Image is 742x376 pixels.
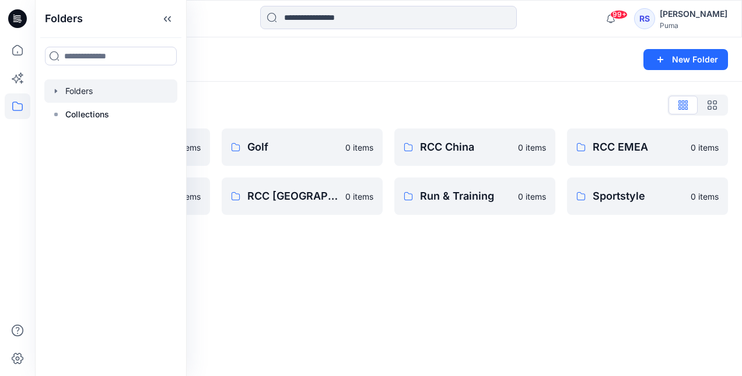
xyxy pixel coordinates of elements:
[660,7,727,21] div: [PERSON_NAME]
[394,128,555,166] a: RCC China0 items
[420,188,511,204] p: Run & Training
[593,139,684,155] p: RCC EMEA
[173,190,201,203] p: 0 items
[691,190,719,203] p: 0 items
[345,190,373,203] p: 0 items
[222,177,383,215] a: RCC [GEOGRAPHIC_DATA]0 items
[643,49,728,70] button: New Folder
[518,141,546,154] p: 0 items
[247,188,338,204] p: RCC [GEOGRAPHIC_DATA]
[660,21,727,30] div: Puma
[593,188,684,204] p: Sportstyle
[567,128,728,166] a: RCC EMEA0 items
[65,107,109,121] p: Collections
[173,141,201,154] p: 0 items
[345,141,373,154] p: 0 items
[394,177,555,215] a: Run & Training0 items
[634,8,655,29] div: RS
[691,141,719,154] p: 0 items
[610,10,628,19] span: 99+
[222,128,383,166] a: Golf0 items
[247,139,338,155] p: Golf
[420,139,511,155] p: RCC China
[518,190,546,203] p: 0 items
[567,177,728,215] a: Sportstyle0 items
